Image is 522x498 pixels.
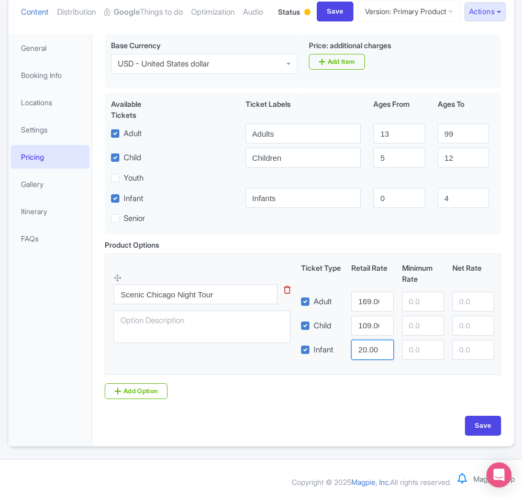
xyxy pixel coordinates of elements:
[402,340,444,360] input: 0.0
[309,40,391,51] label: Price: additional charges
[124,152,141,164] label: Child
[10,63,90,87] a: Booking Info
[278,6,300,17] span: Status
[10,200,90,223] a: Itinerary
[452,340,494,360] input: 0.0
[431,98,495,120] div: Ages To
[124,213,145,225] label: Senior
[464,2,506,21] button: Actions
[358,1,460,21] a: Version: Primary Product
[10,118,90,141] a: Settings
[10,227,90,250] a: FAQs
[118,59,209,69] div: USD - United States dollar
[239,98,368,120] div: Ticket Labels
[10,145,90,169] a: Pricing
[302,5,313,21] div: Building
[285,477,458,488] div: Copyright © 2025 All rights reserved.
[367,98,431,120] div: Ages From
[10,91,90,114] a: Locations
[124,193,143,205] label: Infant
[10,36,90,60] a: General
[124,172,143,184] label: Youth
[297,262,347,284] div: Ticket Type
[402,316,444,336] input: 0.0
[351,478,390,486] span: Magpie, Inc.
[246,188,361,208] input: Infant
[10,172,90,196] a: Gallery
[452,292,494,312] input: 0.0
[105,383,168,399] a: Add Option
[486,462,512,488] div: Open Intercom Messenger
[347,262,397,284] div: Retail Rate
[246,148,361,168] input: Child
[105,239,159,250] div: Product Options
[246,124,361,143] input: Adult
[473,474,515,483] a: Magpie Help
[114,284,277,304] input: Option Name
[314,320,331,332] label: Child
[351,340,393,360] input: 0.0
[124,128,142,140] label: Adult
[111,41,161,50] span: Base Currency
[351,292,393,312] input: 0.0
[402,292,444,312] input: 0.0
[317,2,353,21] input: Save
[351,316,393,336] input: 0.0
[398,262,448,284] div: Minimum Rate
[314,296,332,308] label: Adult
[452,316,494,336] input: 0.0
[114,6,140,18] strong: Google
[309,54,365,70] a: Add Item
[465,416,502,436] input: Save
[448,262,498,284] div: Net Rate
[111,98,154,120] div: Available Tickets
[314,344,334,356] label: Infant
